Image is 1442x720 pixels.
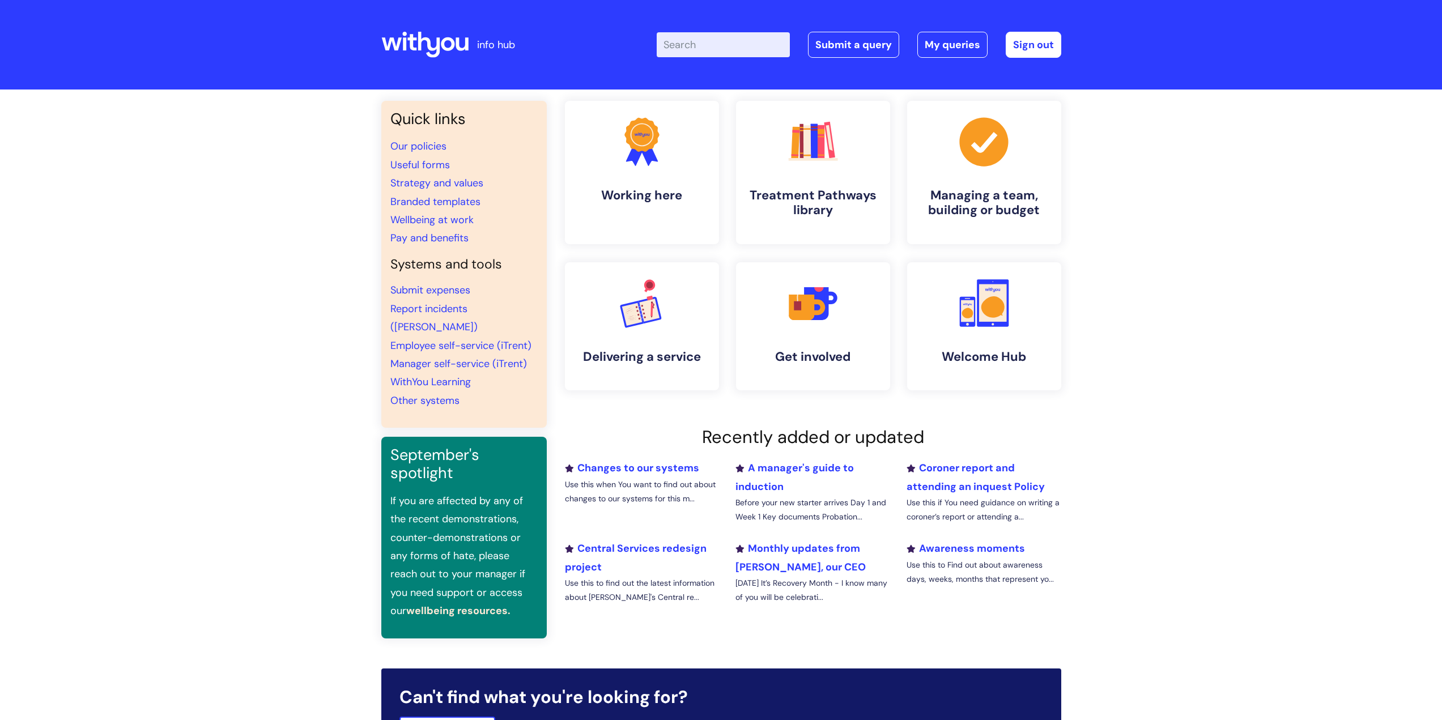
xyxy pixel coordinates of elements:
p: Use this to Find out about awareness days, weeks, months that represent yo... [907,558,1061,586]
a: My queries [917,32,988,58]
h4: Delivering a service [574,350,710,364]
a: Our policies [390,139,446,153]
h3: September's spotlight [390,446,538,483]
a: Awareness moments [907,542,1025,555]
a: Treatment Pathways library [736,101,890,244]
a: Coroner report and attending an inquest Policy [907,461,1045,493]
a: Branded templates [390,195,480,208]
a: Wellbeing at work [390,213,474,227]
a: Working here [565,101,719,244]
h4: Treatment Pathways library [745,188,881,218]
a: Welcome Hub [907,262,1061,390]
a: Sign out [1006,32,1061,58]
a: Managing a team, building or budget [907,101,1061,244]
a: Get involved [736,262,890,390]
h2: Recently added or updated [565,427,1061,448]
a: Report incidents ([PERSON_NAME]) [390,302,478,334]
h4: Managing a team, building or budget [916,188,1052,218]
a: Manager self-service (iTrent) [390,357,527,370]
a: Monthly updates from [PERSON_NAME], our CEO [735,542,866,573]
a: Delivering a service [565,262,719,390]
a: Central Services redesign project [565,542,707,573]
a: Other systems [390,394,460,407]
a: WithYou Learning [390,375,471,389]
h4: Get involved [745,350,881,364]
a: Useful forms [390,158,450,172]
a: A manager's guide to induction [735,461,854,493]
h4: Systems and tools [390,257,538,272]
a: wellbeing resources. [406,604,511,617]
p: info hub [477,36,515,54]
a: Strategy and values [390,176,483,190]
h4: Welcome Hub [916,350,1052,364]
p: Use this to find out the latest information about [PERSON_NAME]'s Central re... [565,576,719,604]
p: If you are affected by any of the recent demonstrations, counter-demonstrations or any forms of h... [390,492,538,620]
input: Search [657,32,790,57]
div: | - [657,32,1061,58]
p: Use this when You want to find out about changes to our systems for this m... [565,478,719,506]
a: Employee self-service (iTrent) [390,339,531,352]
a: Changes to our systems [565,461,699,475]
a: Submit expenses [390,283,470,297]
a: Pay and benefits [390,231,469,245]
a: Submit a query [808,32,899,58]
p: Before your new starter arrives Day 1 and Week 1 Key documents Probation... [735,496,890,524]
p: Use this if You need guidance on writing a coroner’s report or attending a... [907,496,1061,524]
p: [DATE] It’s Recovery Month - I know many of you will be celebrati... [735,576,890,604]
h2: Can't find what you're looking for? [399,687,1043,708]
h4: Working here [574,188,710,203]
h3: Quick links [390,110,538,128]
